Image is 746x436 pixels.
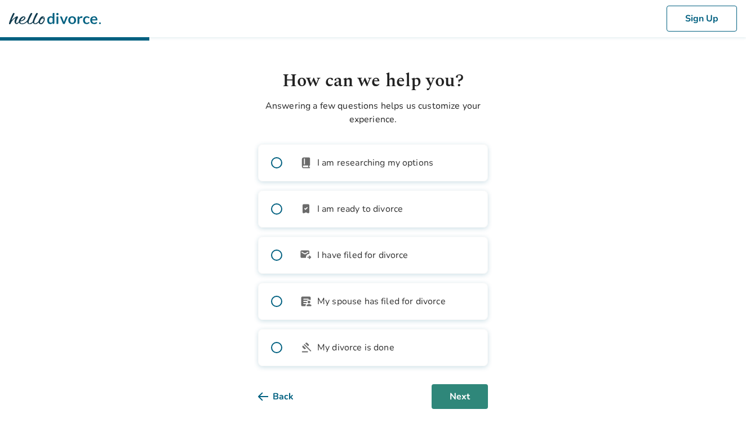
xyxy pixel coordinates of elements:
span: I have filed for divorce [317,248,408,262]
span: article_person [299,295,313,308]
span: outgoing_mail [299,248,313,262]
span: book_2 [299,156,313,170]
span: gavel [299,341,313,354]
h1: How can we help you? [258,68,488,95]
button: Next [432,384,488,409]
button: Back [258,384,312,409]
span: I am ready to divorce [317,202,403,216]
span: My divorce is done [317,341,394,354]
span: My spouse has filed for divorce [317,295,446,308]
span: I am researching my options [317,156,433,170]
span: bookmark_check [299,202,313,216]
button: Sign Up [667,6,737,32]
p: Answering a few questions helps us customize your experience. [258,99,488,126]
